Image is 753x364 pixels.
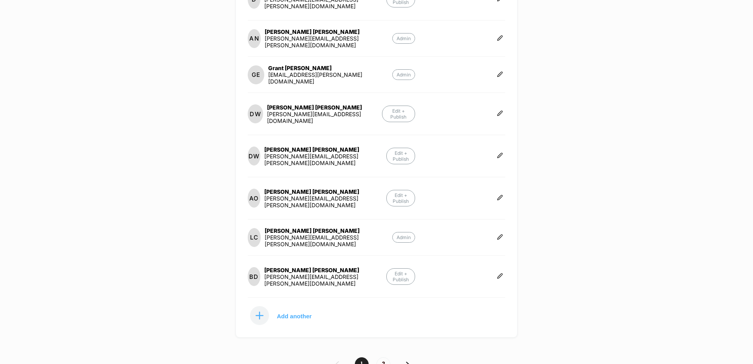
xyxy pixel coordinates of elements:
[392,69,415,80] p: Admin
[277,314,312,318] p: Add another
[265,35,392,48] div: [PERSON_NAME][EMAIL_ADDRESS][PERSON_NAME][DOMAIN_NAME]
[267,111,382,124] div: [PERSON_NAME][EMAIL_ADDRESS][DOMAIN_NAME]
[267,104,382,111] div: [PERSON_NAME] [PERSON_NAME]
[249,195,259,202] p: AO
[264,195,387,208] div: [PERSON_NAME][EMAIL_ADDRESS][PERSON_NAME][DOMAIN_NAME]
[268,71,392,85] div: [EMAIL_ADDRESS][PERSON_NAME][DOMAIN_NAME]
[268,65,392,71] div: Grant [PERSON_NAME]
[250,110,261,118] p: DW
[265,234,392,247] div: [PERSON_NAME][EMAIL_ADDRESS][PERSON_NAME][DOMAIN_NAME]
[264,188,387,195] div: [PERSON_NAME] [PERSON_NAME]
[265,227,392,234] div: [PERSON_NAME] [PERSON_NAME]
[264,153,387,166] div: [PERSON_NAME][EMAIL_ADDRESS][PERSON_NAME][DOMAIN_NAME]
[250,234,258,241] p: LC
[264,273,387,287] div: [PERSON_NAME][EMAIL_ADDRESS][PERSON_NAME][DOMAIN_NAME]
[264,267,387,273] div: [PERSON_NAME] [PERSON_NAME]
[248,306,326,325] button: Add another
[264,146,387,153] div: [PERSON_NAME] [PERSON_NAME]
[382,106,415,122] p: Edit + Publish
[265,28,392,35] div: [PERSON_NAME] [PERSON_NAME]
[386,190,415,206] p: Edit + Publish
[252,71,260,78] p: GE
[386,268,415,285] p: Edit + Publish
[249,273,258,280] p: BD
[392,33,415,44] p: Admin
[392,232,415,243] p: Admin
[249,152,260,160] p: DW
[249,35,259,42] p: AN
[386,148,415,164] p: Edit + Publish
